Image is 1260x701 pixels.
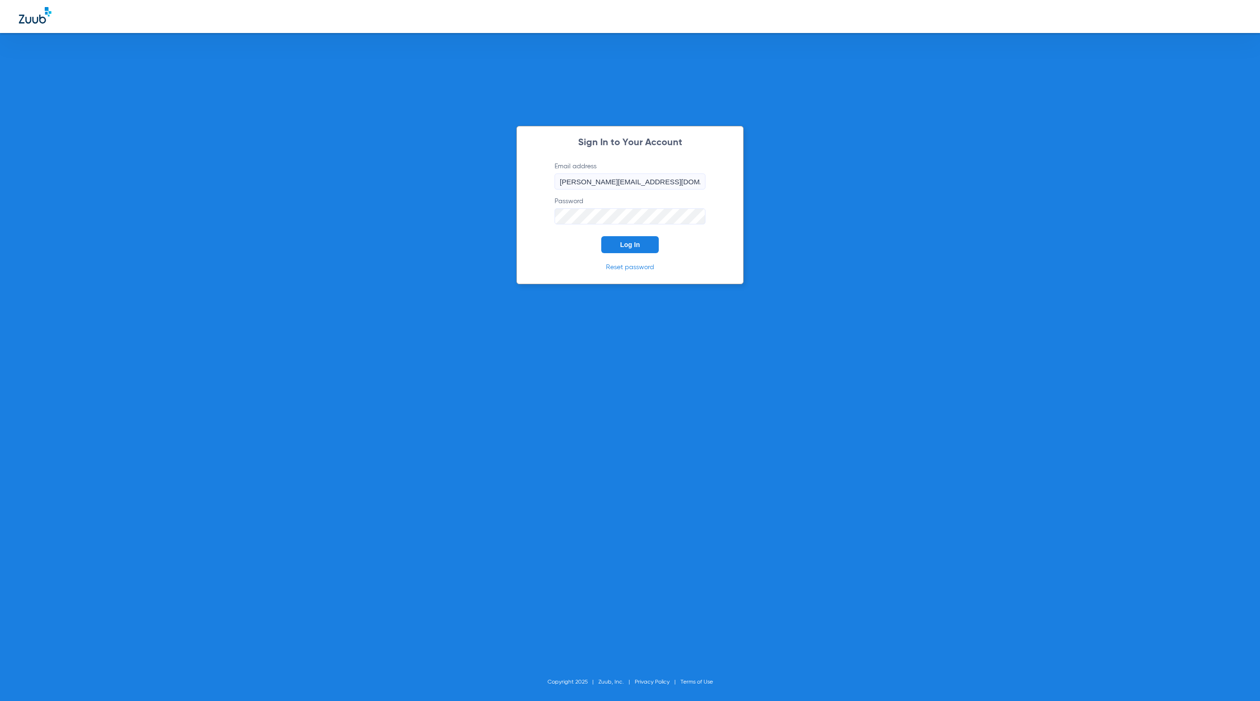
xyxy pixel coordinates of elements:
a: Terms of Use [680,679,713,685]
li: Copyright 2025 [547,677,598,687]
a: Reset password [606,264,654,271]
img: Zuub Logo [19,7,51,24]
iframe: Chat Widget [1213,656,1260,701]
input: Email address [555,173,705,190]
li: Zuub, Inc. [598,677,635,687]
span: Log In [620,241,640,248]
input: Password [555,208,705,224]
a: Privacy Policy [635,679,670,685]
h2: Sign In to Your Account [540,138,720,148]
label: Email address [555,162,705,190]
label: Password [555,197,705,224]
button: Log In [601,236,659,253]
